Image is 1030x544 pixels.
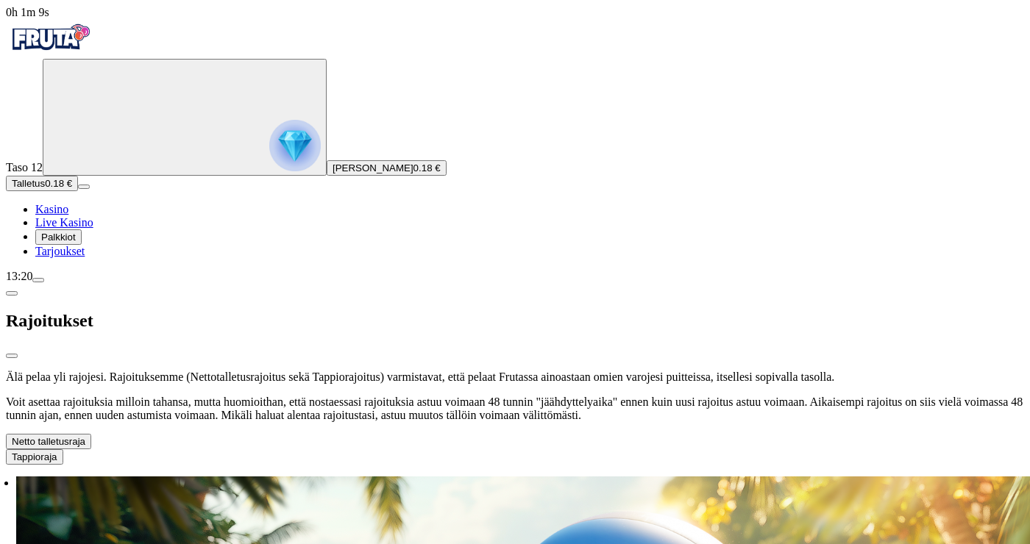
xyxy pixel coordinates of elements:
button: close [6,354,18,358]
a: Fruta [6,46,94,58]
button: menu [32,278,44,282]
a: poker-chip iconLive Kasino [35,216,93,229]
button: Talletusplus icon0.18 € [6,176,78,191]
span: Kasino [35,203,68,215]
span: 0.18 € [413,162,441,173]
span: [PERSON_NAME] [333,162,413,173]
span: user session time [6,6,49,18]
span: 13:20 [6,270,32,282]
span: Palkkiot [41,232,76,243]
span: Live Kasino [35,216,93,229]
a: gift-inverted iconTarjoukset [35,245,85,257]
button: reward progress [43,59,327,176]
button: menu [78,185,90,189]
nav: Primary [6,19,1024,258]
a: diamond iconKasino [35,203,68,215]
p: Älä pelaa yli rajojesi. Rajoituksemme (Nettotalletusrajoitus sekä Tappiorajoitus) varmistavat, et... [6,371,1024,384]
span: 0.18 € [45,178,72,189]
p: Voit asettaa rajoituksia milloin tahansa, mutta huomioithan, että nostaessasi rajoituksia astuu v... [6,396,1024,422]
span: Talletus [12,178,45,189]
span: Tarjoukset [35,245,85,257]
h2: Rajoitukset [6,311,1024,331]
img: reward progress [269,120,321,171]
button: Netto talletusrajachevron-down icon [6,434,91,449]
img: Fruta [6,19,94,56]
button: reward iconPalkkiot [35,229,82,245]
span: Taso 12 [6,161,43,173]
button: Tappiorajachevron-down icon [6,449,63,465]
button: chevron-left icon [6,291,18,296]
button: [PERSON_NAME]0.18 € [327,160,447,176]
